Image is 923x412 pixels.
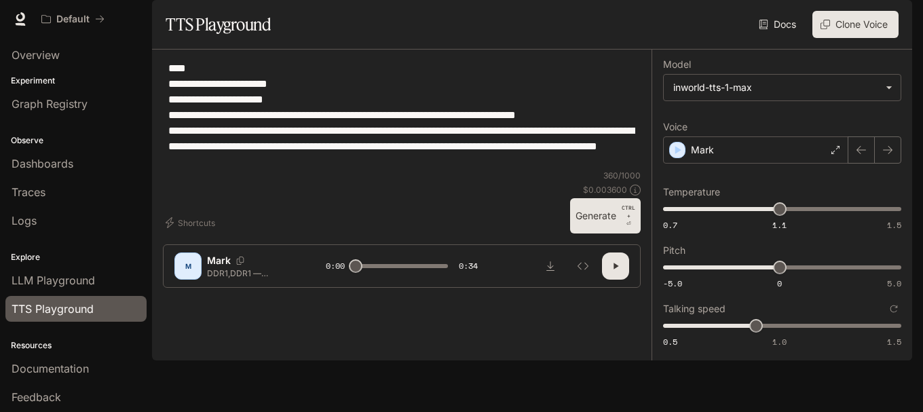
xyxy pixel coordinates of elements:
[772,219,787,231] span: 1.1
[663,278,682,289] span: -5.0
[603,170,641,181] p: 360 / 1000
[887,219,901,231] span: 1.5
[812,11,899,38] button: Clone Voice
[756,11,802,38] a: Docs
[663,304,726,314] p: Talking speed
[207,254,231,267] p: Mark
[777,278,782,289] span: 0
[886,301,901,316] button: Reset to default
[673,81,879,94] div: inworld-tts-1-max
[56,14,90,25] p: Default
[664,75,901,100] div: inworld-tts-1-max
[663,122,687,132] p: Voice
[887,278,901,289] span: 5.0
[663,60,691,69] p: Model
[772,336,787,348] span: 1.0
[35,5,111,33] button: All workspaces
[663,336,677,348] span: 0.5
[231,257,250,265] button: Copy Voice ID
[326,259,345,273] span: 0:00
[622,204,635,220] p: CTRL +
[570,198,641,233] button: GenerateCTRL +⏎
[663,187,720,197] p: Temperature
[622,204,635,228] p: ⏎
[887,336,901,348] span: 1.5
[537,252,564,280] button: Download audio
[663,219,677,231] span: 0.7
[207,267,293,279] p: DDR1,DDR1 — released in [DATE]. its specs were 184 Pins 2.5V Voltage Speed: 266–400 MHz (effectiv...
[163,212,221,233] button: Shortcuts
[459,259,478,273] span: 0:34
[663,246,685,255] p: Pitch
[691,143,714,157] p: Mark
[166,11,271,38] h1: TTS Playground
[177,255,199,277] div: M
[569,252,597,280] button: Inspect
